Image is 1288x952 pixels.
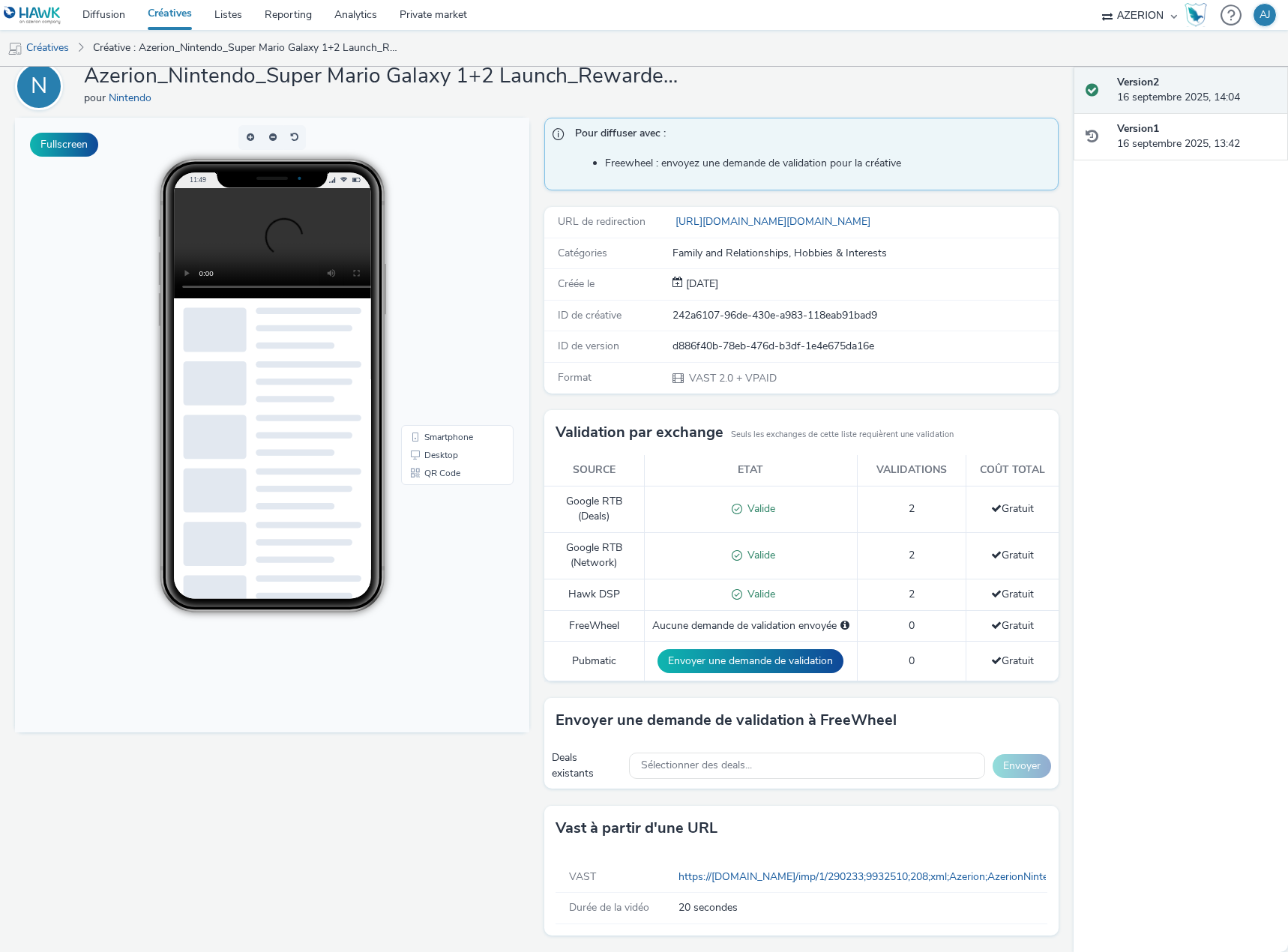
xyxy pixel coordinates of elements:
[544,486,644,532] td: Google RTB (Deals)
[409,351,445,360] span: QR Code
[672,246,1057,261] div: Family and Relationships, Hobbies & Interests
[672,214,876,229] a: [URL][DOMAIN_NAME][DOMAIN_NAME]
[966,455,1059,486] th: Coût total
[4,6,61,25] img: undefined Logo
[558,277,595,291] span: Créée le
[993,754,1051,778] button: Envoyer
[175,58,191,66] span: 11:49
[84,62,684,91] h1: Azerion_Nintendo_Super Mario Galaxy 1+2 Launch_Rewarded Video_MT_VAST_PreLaunch_16/09-01/10
[1185,3,1213,27] a: Hawk Academy
[991,501,1034,516] span: Gratuit
[742,548,775,562] span: Valide
[678,900,1042,915] span: 20 secondes
[569,870,596,884] span: VAST
[30,133,98,157] button: Fullscreen
[558,246,607,260] span: Catégories
[544,455,644,486] th: Source
[605,156,1050,171] li: Freewheel : envoyez une demande de validation pour la créative
[742,587,775,601] span: Valide
[109,91,157,105] a: Nintendo
[1117,121,1159,136] strong: Version 1
[544,610,644,641] td: FreeWheel
[683,277,718,291] span: [DATE]
[991,618,1034,633] span: Gratuit
[1117,121,1276,152] div: 16 septembre 2025, 13:42
[1260,4,1271,26] div: AJ
[1117,75,1159,89] strong: Version 2
[840,618,849,633] div: Sélectionnez un deal ci-dessous et cliquez sur Envoyer pour envoyer une demande de validation à F...
[991,587,1034,601] span: Gratuit
[31,65,47,107] div: N
[409,315,458,324] span: Smartphone
[558,214,645,229] span: URL de redirection
[389,310,496,328] li: Smartphone
[15,79,69,93] a: N
[657,649,843,673] button: Envoyer une demande de validation
[909,501,915,516] span: 2
[558,308,622,322] span: ID de créative
[569,900,649,915] span: Durée de la vidéo
[1185,3,1207,27] img: Hawk Academy
[558,339,619,353] span: ID de version
[1117,75,1276,106] div: 16 septembre 2025, 14:04
[991,654,1034,668] span: Gratuit
[552,750,622,781] div: Deals existants
[909,654,915,668] span: 0
[644,455,857,486] th: Etat
[558,370,592,385] span: Format
[556,709,897,732] h3: Envoyer une demande de validation à FreeWheel
[409,333,443,342] span: Desktop
[909,587,915,601] span: 2
[389,328,496,346] li: Desktop
[544,641,644,681] td: Pubmatic
[641,759,752,772] span: Sélectionner des deals...
[909,548,915,562] span: 2
[575,126,1043,145] span: Pour diffuser avec :
[544,579,644,610] td: Hawk DSP
[991,548,1034,562] span: Gratuit
[652,618,849,633] div: Aucune demande de validation envoyée
[556,421,723,444] h3: Validation par exchange
[672,339,1057,354] div: d886f40b-78eb-476d-b3df-1e4e675da16e
[556,817,717,840] h3: Vast à partir d'une URL
[742,501,775,516] span: Valide
[909,618,915,633] span: 0
[683,277,718,292] div: Création 16 septembre 2025, 13:42
[731,429,954,441] small: Seuls les exchanges de cette liste requièrent une validation
[389,346,496,364] li: QR Code
[687,371,777,385] span: VAST 2.0 + VPAID
[7,41,22,56] img: mobile
[85,30,408,66] a: Créative : Azerion_Nintendo_Super Mario Galaxy 1+2 Launch_Rewarded Video_MT_VAST_PreLaunch_16/09-...
[544,532,644,579] td: Google RTB (Network)
[84,91,109,105] span: pour
[857,455,966,486] th: Validations
[672,308,1057,323] div: 242a6107-96de-430e-a983-118eab91bad9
